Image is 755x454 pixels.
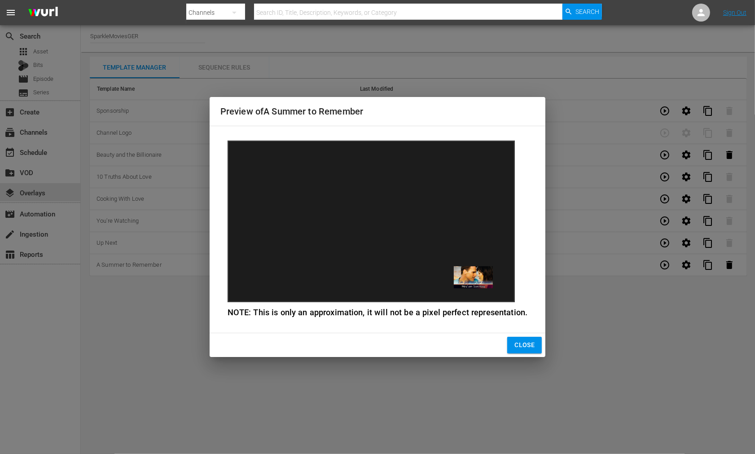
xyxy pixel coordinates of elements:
[723,9,746,16] a: Sign Out
[5,7,16,18] span: menu
[228,307,528,318] div: NOTE: This is only an approximation, it will not be a pixel perfect representation.
[514,339,535,351] span: Close
[22,2,65,23] img: ans4CAIJ8jUAAAAAAAAAAAAAAAAAAAAAAAAgQb4GAAAAAAAAAAAAAAAAAAAAAAAAJMjXAAAAAAAAAAAAAAAAAAAAAAAAgAT5G...
[220,104,535,119] h2: Preview of A Summer to Remember
[454,266,493,288] img: 2102-sponsor-logo-30596_v1.jpg
[507,337,542,353] button: Close
[575,4,599,20] span: Search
